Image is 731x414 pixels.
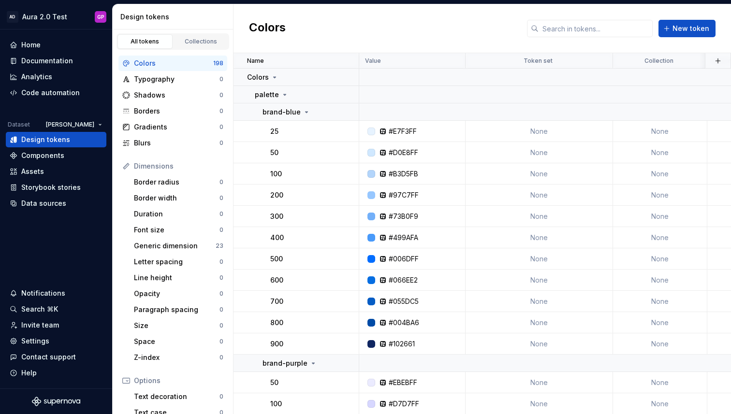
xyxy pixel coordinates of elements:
[130,286,227,301] a: Opacity0
[6,53,106,69] a: Documentation
[6,196,106,211] a: Data sources
[524,57,553,65] p: Token set
[134,241,216,251] div: Generic dimension
[21,199,66,208] div: Data sources
[6,164,106,179] a: Assets
[255,90,279,100] p: palette
[270,275,283,285] p: 600
[134,273,219,283] div: Line height
[134,257,219,267] div: Letter spacing
[213,59,223,67] div: 198
[130,270,227,286] a: Line height0
[21,40,41,50] div: Home
[466,142,613,163] td: None
[120,12,229,22] div: Design tokens
[134,138,219,148] div: Blurs
[247,57,264,65] p: Name
[270,339,283,349] p: 900
[219,338,223,345] div: 0
[134,376,223,385] div: Options
[6,180,106,195] a: Storybook stories
[249,20,286,37] h2: Colors
[134,74,219,84] div: Typography
[118,56,227,71] a: Colors198
[118,135,227,151] a: Blurs0
[118,87,227,103] a: Shadows0
[6,148,106,163] a: Components
[97,13,104,21] div: GP
[389,127,417,136] div: #E7F3FF
[613,121,707,142] td: None
[134,90,219,100] div: Shadows
[389,169,418,179] div: #B3D5FB
[130,174,227,190] a: Border radius0
[21,151,64,160] div: Components
[658,20,716,37] button: New token
[219,194,223,202] div: 0
[134,161,223,171] div: Dimensions
[21,352,76,362] div: Contact support
[134,225,219,235] div: Font size
[134,353,219,362] div: Z-index
[6,317,106,333] a: Invite team
[177,38,225,45] div: Collections
[6,85,106,100] a: Code automation
[6,286,106,301] button: Notifications
[21,304,58,314] div: Search ⌘K
[466,248,613,270] td: None
[219,139,223,147] div: 0
[134,122,219,132] div: Gradients
[466,185,613,206] td: None
[365,57,381,65] p: Value
[22,12,67,22] div: Aura 2.0 Test
[613,312,707,333] td: None
[130,302,227,317] a: Paragraph spacing0
[130,254,227,270] a: Letter spacing0
[389,254,419,264] div: #006DFF
[270,254,283,264] p: 500
[134,177,219,187] div: Border radius
[219,322,223,329] div: 0
[118,71,227,87] a: Typography0
[466,227,613,248] td: None
[21,368,37,378] div: Help
[613,227,707,248] td: None
[466,312,613,333] td: None
[247,72,269,82] p: Colors
[130,222,227,238] a: Font size0
[389,148,418,157] div: #D0E8FF
[121,38,169,45] div: All tokens
[270,318,283,328] p: 800
[6,301,106,317] button: Search ⌘K
[6,69,106,85] a: Analytics
[219,290,223,298] div: 0
[270,127,278,136] p: 25
[32,397,80,406] svg: Supernova Logo
[46,121,94,128] span: [PERSON_NAME]
[216,242,223,250] div: 23
[219,226,223,234] div: 0
[466,206,613,227] td: None
[613,142,707,163] td: None
[270,233,284,243] p: 400
[263,358,307,368] p: brand-purple
[219,354,223,361] div: 0
[613,185,707,206] td: None
[613,291,707,312] td: None
[219,91,223,99] div: 0
[134,337,219,346] div: Space
[6,132,106,147] a: Design tokens
[130,238,227,254] a: Generic dimension23
[673,24,709,33] span: New token
[613,270,707,291] td: None
[270,378,278,387] p: 50
[130,334,227,349] a: Space0
[130,350,227,365] a: Z-index0
[270,190,283,200] p: 200
[134,209,219,219] div: Duration
[613,248,707,270] td: None
[389,339,415,349] div: #102661
[389,212,418,221] div: #73B0F9
[219,123,223,131] div: 0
